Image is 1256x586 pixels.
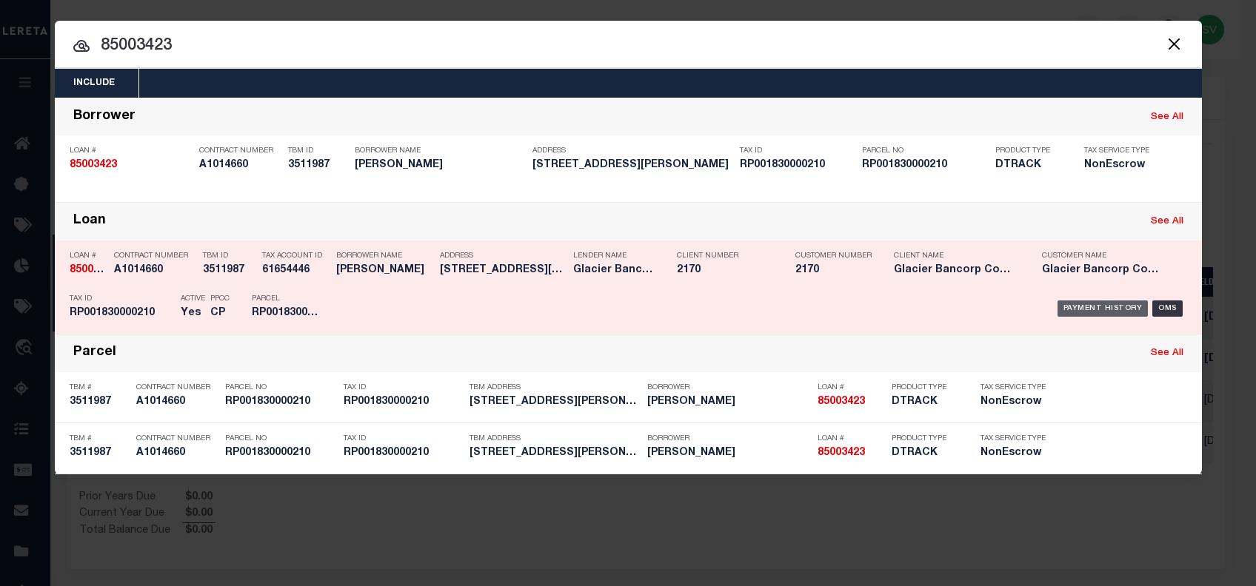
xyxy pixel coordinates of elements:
[70,447,129,459] h5: 3511987
[647,447,810,459] h5: LINDQUIST BRIAN
[70,160,117,170] strong: 85003423
[1152,300,1183,317] div: OMS
[740,159,855,172] h5: RP001830000210
[1151,348,1183,358] a: See All
[73,213,106,230] div: Loan
[210,307,230,320] h5: CP
[225,434,336,443] p: Parcel No
[1042,264,1168,277] h5: Glacier Bancorp Commercial
[573,252,655,260] p: Lender Name
[532,146,732,155] p: Address
[995,146,1062,155] p: Product Type
[470,447,640,459] h5: 35 NORTHLAKE LN DONNELLY ID 83615
[252,307,318,320] h5: RP001830000210
[470,434,640,443] p: TBM Address
[470,396,640,408] h5: 35 NORTHLAKE LN DONNELLY ID 83615
[70,307,173,320] h5: RP001830000210
[262,252,329,260] p: Tax Account ID
[70,265,117,275] strong: 85003423
[70,383,129,392] p: TBM #
[70,252,107,260] p: Loan #
[1151,112,1183,122] a: See All
[262,264,329,277] h5: 61654446
[70,396,129,408] h5: 3511987
[225,447,336,459] h5: RP001830000210
[70,159,192,172] h5: 85003423
[647,434,810,443] p: Borrower
[199,146,281,155] p: Contract Number
[647,383,810,392] p: Borrower
[136,447,218,459] h5: A1014660
[440,252,566,260] p: Address
[1151,217,1183,226] a: See All
[114,252,196,260] p: Contract Number
[795,264,869,277] h5: 2170
[818,434,884,443] p: Loan #
[344,447,462,459] h5: RP001830000210
[210,294,230,303] p: PPCC
[795,252,872,260] p: Customer Number
[894,252,1020,260] p: Client Name
[677,264,773,277] h5: 2170
[818,396,884,408] h5: 85003423
[55,69,133,98] button: Include
[336,252,432,260] p: Borrower Name
[470,383,640,392] p: TBM Address
[818,397,865,407] strong: 85003423
[981,447,1047,459] h5: NonEscrow
[1084,146,1158,155] p: Tax Service Type
[136,396,218,408] h5: A1014660
[892,447,958,459] h5: DTRACK
[199,159,281,172] h5: A1014660
[70,264,107,277] h5: 85003423
[995,159,1062,172] h5: DTRACK
[114,264,196,277] h5: A1014660
[892,396,958,408] h5: DTRACK
[136,434,218,443] p: Contract Number
[70,434,129,443] p: TBM #
[181,307,203,320] h5: Yes
[225,396,336,408] h5: RP001830000210
[288,159,347,172] h5: 3511987
[862,146,988,155] p: Parcel No
[73,109,136,126] div: Borrower
[818,448,865,458] strong: 85003423
[981,383,1047,392] p: Tax Service Type
[344,383,462,392] p: Tax ID
[136,383,218,392] p: Contract Number
[70,294,173,303] p: Tax ID
[344,396,462,408] h5: RP001830000210
[647,396,810,408] h5: LINDQUIST BRIAN
[818,383,884,392] p: Loan #
[1058,300,1149,317] div: Payment History
[818,447,884,459] h5: 85003423
[1042,252,1168,260] p: Customer Name
[73,345,116,362] div: Parcel
[252,294,318,303] p: Parcel
[288,146,347,155] p: TBM ID
[70,146,192,155] p: Loan #
[336,264,432,277] h5: LINDQUIST BRIAN
[355,159,525,172] h5: LINDQUIST BRIAN
[862,159,988,172] h5: RP001830000210
[740,146,855,155] p: Tax ID
[203,252,255,260] p: TBM ID
[55,33,1202,59] input: Start typing...
[677,252,773,260] p: Client Number
[894,264,1020,277] h5: Glacier Bancorp Commercial
[1165,34,1184,53] button: Close
[1084,159,1158,172] h5: NonEscrow
[573,264,655,277] h5: Glacier Bancorp Commercial
[892,383,958,392] p: Product Type
[892,434,958,443] p: Product Type
[355,146,525,155] p: Borrower Name
[440,264,566,277] h5: 35 NORTHLAKE LANE DONNELLY ID 83615
[225,383,336,392] p: Parcel No
[981,396,1047,408] h5: NonEscrow
[344,434,462,443] p: Tax ID
[532,159,732,172] h5: 35 NORTHLAKE LN DONNELLY ID 83615
[203,264,255,277] h5: 3511987
[181,294,205,303] p: Active
[981,434,1047,443] p: Tax Service Type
